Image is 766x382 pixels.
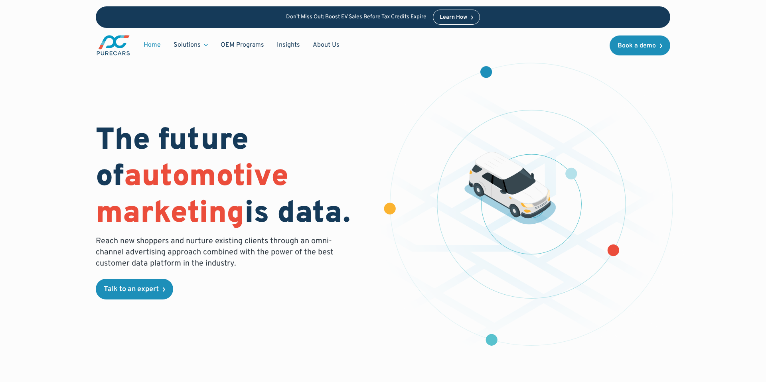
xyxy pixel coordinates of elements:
[610,35,670,55] a: Book a demo
[96,158,288,233] span: automotive marketing
[214,37,270,53] a: OEM Programs
[440,15,467,20] div: Learn How
[270,37,306,53] a: Insights
[433,10,480,25] a: Learn How
[96,236,338,269] p: Reach new shoppers and nurture existing clients through an omni-channel advertising approach comb...
[104,286,159,293] div: Talk to an expert
[96,279,173,299] a: Talk to an expert
[167,37,214,53] div: Solutions
[286,14,426,21] p: Don’t Miss Out: Boost EV Sales Before Tax Credits Expire
[618,43,656,49] div: Book a demo
[464,152,556,224] img: illustration of a vehicle
[96,34,131,56] img: purecars logo
[306,37,346,53] a: About Us
[96,123,373,232] h1: The future of is data.
[174,41,201,49] div: Solutions
[137,37,167,53] a: Home
[96,34,131,56] a: main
